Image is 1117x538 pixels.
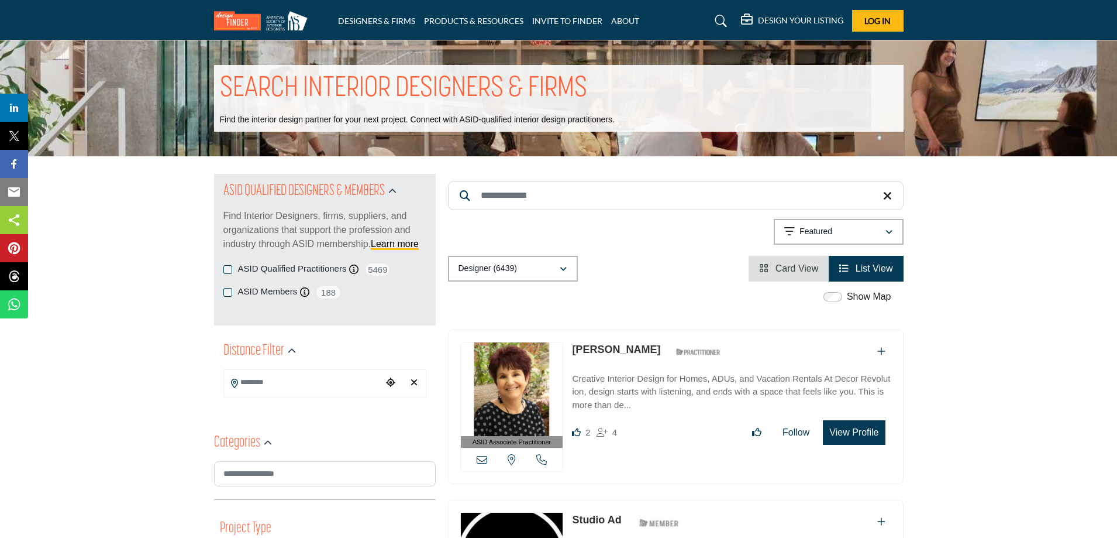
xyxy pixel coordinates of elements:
div: Clear search location [405,371,423,396]
a: ABOUT [611,16,639,26]
a: Studio Ad [572,514,621,526]
li: List View [829,256,903,282]
p: Find Interior Designers, firms, suppliers, and organizations that support the profession and indu... [223,209,426,251]
img: ASID Qualified Practitioners Badge Icon [671,345,724,359]
h5: DESIGN YOUR LISTING [758,15,843,26]
p: Studio Ad [572,512,621,528]
p: Find the interior design partner for your next project. Connect with ASID-qualified interior desi... [220,114,615,126]
div: DESIGN YOUR LISTING [741,14,843,28]
h2: ASID QUALIFIED DESIGNERS & MEMBERS [223,181,385,202]
input: ASID Members checkbox [223,288,232,297]
a: PRODUCTS & RESOURCES [424,16,523,26]
span: ASID Associate Practitioner [473,437,551,447]
a: Add To List [877,517,885,527]
a: View Card [759,263,818,273]
li: Card View [749,256,829,282]
span: 4 [612,427,617,437]
span: 2 [585,427,590,437]
img: Site Logo [214,11,313,30]
button: Featured [774,219,904,245]
span: Card View [775,263,819,273]
a: Search [704,12,735,30]
h2: Categories [214,433,260,454]
button: Follow [775,421,817,444]
div: Followers [597,426,617,440]
input: ASID Qualified Practitioners checkbox [223,265,232,274]
button: Log In [852,10,904,32]
h1: SEARCH INTERIOR DESIGNERS & FIRMS [220,71,587,107]
p: Featured [799,226,832,238]
label: ASID Qualified Practitioners [238,262,347,276]
input: Search Location [224,371,382,394]
i: Likes [572,428,581,437]
a: Add To List [877,347,885,357]
button: Designer (6439) [448,256,578,282]
a: Creative Interior Design for Homes, ADUs, and Vacation Rentals At Decor Revolution, design starts... [572,365,891,412]
h2: Distance Filter [223,341,284,362]
div: Choose your current location [382,371,399,396]
a: View List [839,263,892,273]
a: INVITE TO FINDER [532,16,602,26]
a: ASID Associate Practitioner [461,342,563,448]
p: Creative Interior Design for Homes, ADUs, and Vacation Rentals At Decor Revolution, design starts... [572,372,891,412]
span: Log In [864,16,891,26]
span: List View [856,263,893,273]
p: Karen Steinberg [572,342,660,358]
label: ASID Members [238,285,298,299]
button: View Profile [823,420,885,445]
img: Karen Steinberg [461,342,563,436]
p: Designer (6439) [458,263,517,275]
img: ASID Members Badge Icon [633,515,685,530]
span: 188 [315,285,342,300]
input: Search Keyword [448,181,904,210]
input: Search Category [214,461,436,486]
span: 5469 [364,262,391,277]
button: Like listing [744,421,769,444]
a: DESIGNERS & FIRMS [338,16,415,26]
a: Learn more [371,239,419,249]
label: Show Map [847,290,891,304]
a: [PERSON_NAME] [572,344,660,355]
